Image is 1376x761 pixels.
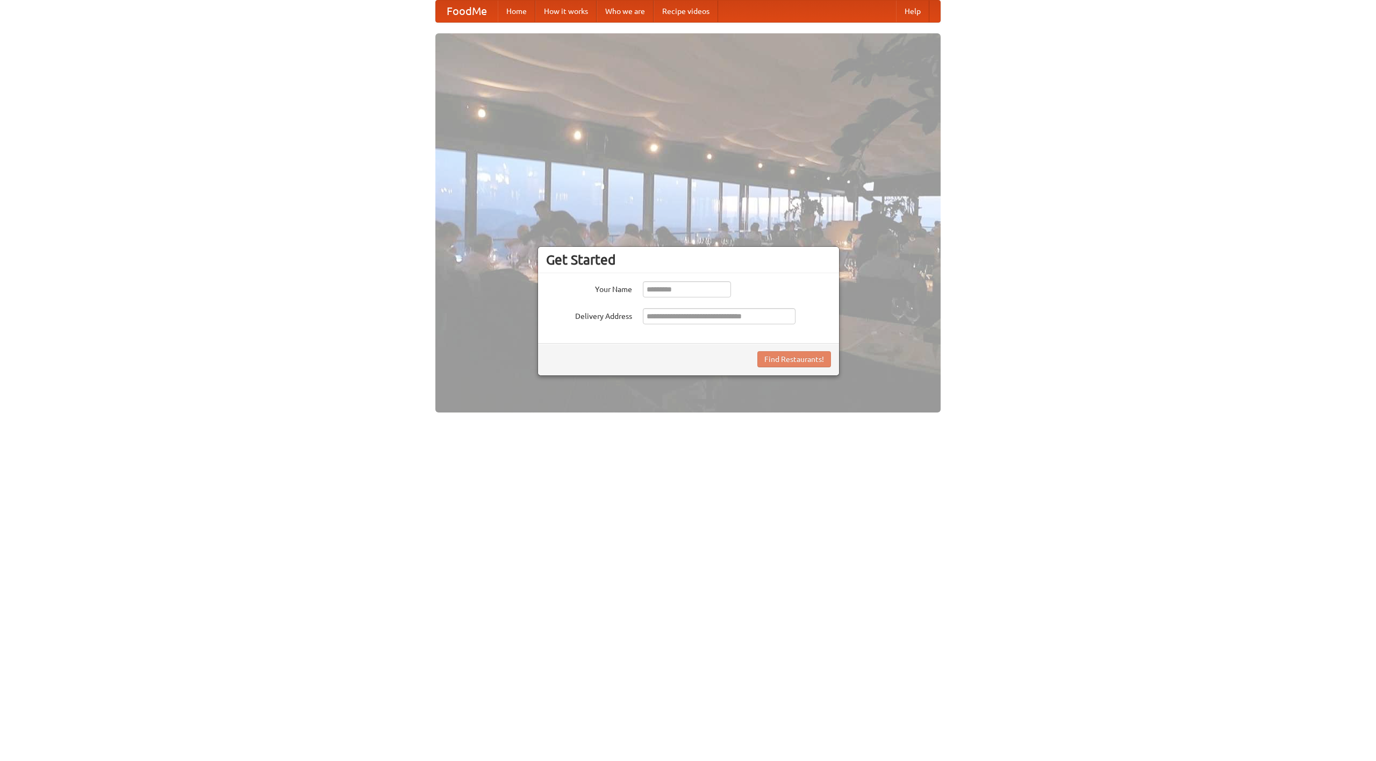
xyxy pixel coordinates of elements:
a: FoodMe [436,1,498,22]
a: How it works [535,1,597,22]
a: Recipe videos [654,1,718,22]
a: Help [896,1,929,22]
h3: Get Started [546,252,831,268]
label: Your Name [546,281,632,295]
a: Who we are [597,1,654,22]
button: Find Restaurants! [757,351,831,367]
label: Delivery Address [546,308,632,322]
a: Home [498,1,535,22]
